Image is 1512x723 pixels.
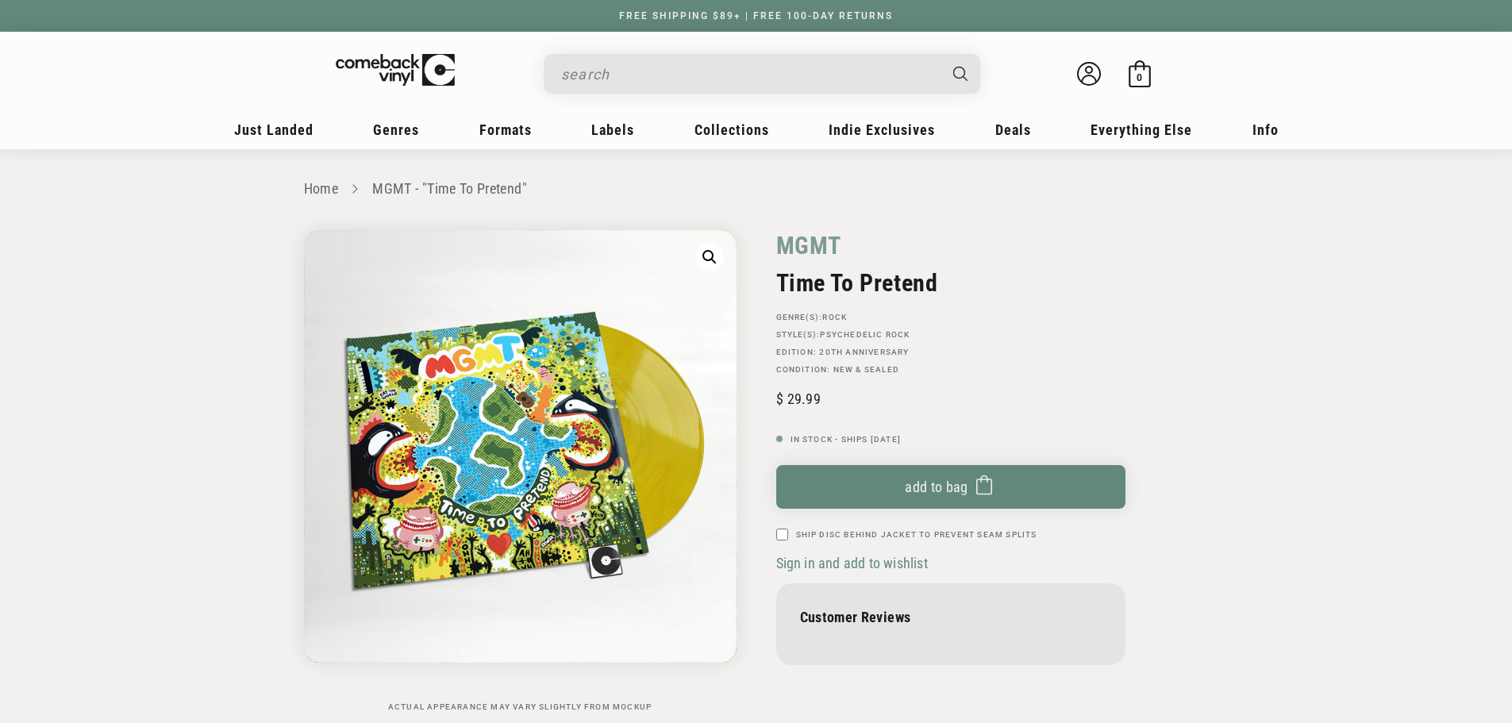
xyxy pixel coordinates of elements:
[603,10,909,21] a: FREE SHIPPING $89+ | FREE 100-DAY RETURNS
[304,180,338,197] a: Home
[995,121,1031,138] span: Deals
[234,121,314,138] span: Just Landed
[822,313,847,321] a: Rock
[820,330,910,339] a: Psychedelic Rock
[776,313,1125,322] p: GENRE(S):
[796,529,1037,540] label: Ship Disc Behind Jacket To Prevent Seam Splits
[776,465,1125,509] button: Add to bag
[800,609,1102,625] p: Customer Reviews
[373,121,419,138] span: Genres
[479,121,532,138] span: Formats
[776,390,821,407] span: 29.99
[905,479,968,495] span: Add to bag
[544,54,980,94] div: Search
[304,702,737,712] p: Actual appearance may vary slightly from mockup
[776,269,1125,297] h2: Time To Pretend
[561,58,937,90] input: search
[776,365,1125,375] p: Condition: New & Sealed
[776,555,928,571] span: Sign in and add to wishlist
[1137,71,1142,83] span: 0
[591,121,634,138] span: Labels
[304,178,1209,201] nav: breadcrumbs
[776,554,933,572] button: Sign in and add to wishlist
[694,121,769,138] span: Collections
[776,330,1125,340] p: STYLE(S):
[939,54,982,94] button: Search
[776,230,841,261] a: MGMT
[776,435,1125,444] p: In Stock - Ships [DATE]
[372,180,527,197] a: MGMT - "Time To Pretend"
[829,121,935,138] span: Indie Exclusives
[1252,121,1279,138] span: Info
[1091,121,1192,138] span: Everything Else
[776,390,783,407] span: $
[304,230,737,712] media-gallery: Gallery Viewer
[776,348,1125,357] p: Edition: 20th Anniversary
